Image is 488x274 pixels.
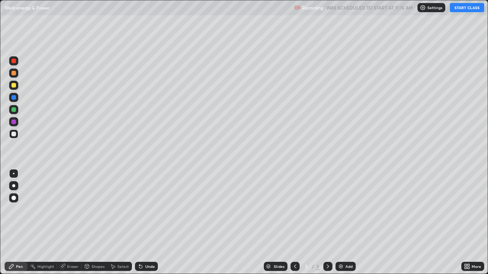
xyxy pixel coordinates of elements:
div: 3 [303,264,310,269]
div: Shapes [91,264,104,268]
div: Eraser [67,264,79,268]
div: Add [345,264,353,268]
p: Settings [427,6,442,10]
button: START CLASS [450,3,484,12]
p: Recording [302,5,323,11]
div: / [312,264,314,269]
img: class-settings-icons [420,5,426,11]
h5: WAS SCHEDULED TO START AT 11:15 AM [326,4,413,11]
div: Slides [274,264,284,268]
div: Highlight [37,264,54,268]
div: 3 [316,263,320,270]
div: More [472,264,481,268]
div: Select [117,264,129,268]
div: Undo [145,264,155,268]
img: recording.375f2c34.svg [294,5,300,11]
img: add-slide-button [338,263,344,269]
div: Pen [16,264,23,268]
p: Work energy & Power [5,5,50,11]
